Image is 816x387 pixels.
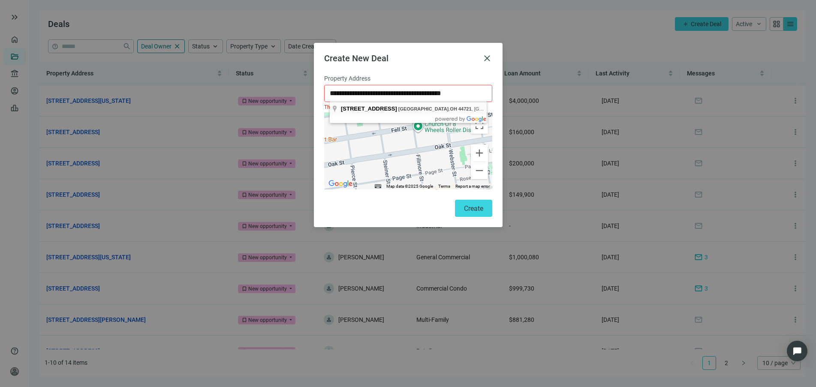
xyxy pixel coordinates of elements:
img: Google [326,178,355,189]
a: Open this area in Google Maps (opens a new window) [326,178,355,189]
span: Create [464,204,483,213]
button: Zoom in [471,144,488,162]
span: This field is required [324,104,370,110]
span: Property Address [324,74,370,83]
span: Create New Deal [324,53,388,63]
span: OH [450,106,457,111]
button: Toggle fullscreen view [471,117,488,134]
span: [GEOGRAPHIC_DATA] [398,106,449,111]
span: Map data ©2025 Google [386,184,433,189]
button: Zoom out [471,162,488,179]
a: Report a map error [455,184,490,189]
a: Terms (opens in new tab) [438,184,450,189]
button: close [482,53,492,63]
span: [STREET_ADDRESS] [341,105,397,112]
span: 44721 [458,106,472,111]
div: Open Intercom Messenger [787,341,807,361]
button: Create [455,200,492,217]
button: Keyboard shortcuts [375,183,381,189]
span: , , [GEOGRAPHIC_DATA] [398,106,523,111]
